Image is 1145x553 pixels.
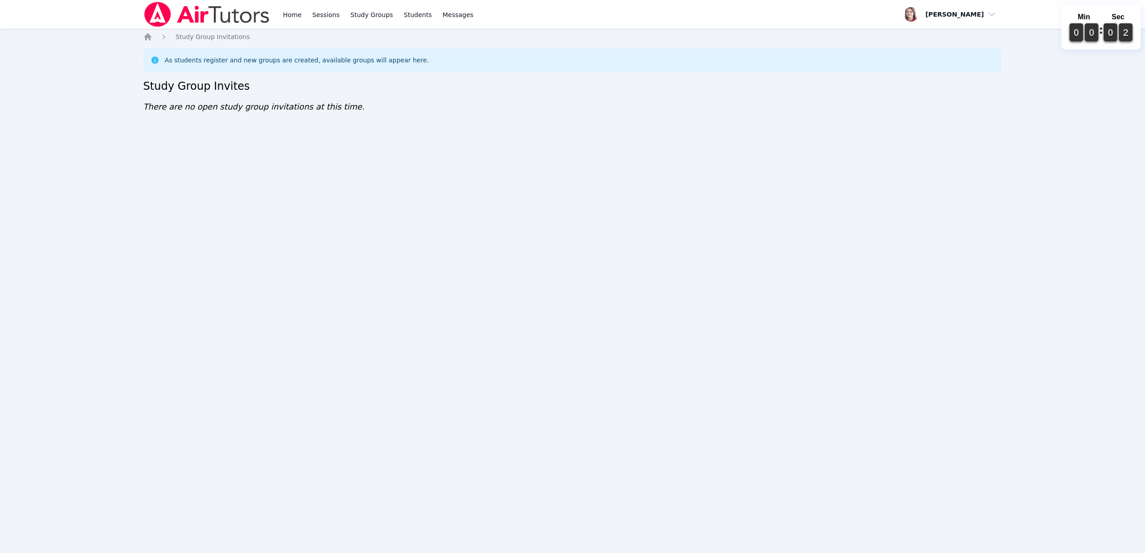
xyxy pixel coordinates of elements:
a: Study Group Invitations [176,32,250,41]
span: Study Group Invitations [176,33,250,40]
img: Air Tutors [143,2,270,27]
div: As students register and new groups are created, available groups will appear here. [165,56,429,65]
nav: Breadcrumb [143,32,1002,41]
h2: Study Group Invites [143,79,1002,93]
span: There are no open study group invitations at this time. [143,102,365,111]
span: Messages [442,10,473,19]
